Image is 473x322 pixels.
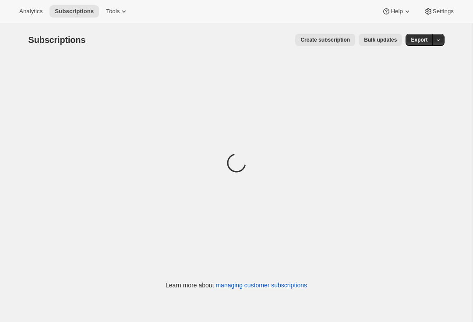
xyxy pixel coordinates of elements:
[14,5,48,18] button: Analytics
[433,8,454,15] span: Settings
[101,5,134,18] button: Tools
[166,281,307,290] p: Learn more about
[377,5,417,18] button: Help
[49,5,99,18] button: Subscriptions
[419,5,459,18] button: Settings
[364,36,397,43] span: Bulk updates
[19,8,42,15] span: Analytics
[300,36,350,43] span: Create subscription
[295,34,355,46] button: Create subscription
[28,35,86,45] span: Subscriptions
[359,34,402,46] button: Bulk updates
[215,282,307,289] a: managing customer subscriptions
[411,36,427,43] span: Export
[406,34,433,46] button: Export
[55,8,94,15] span: Subscriptions
[106,8,120,15] span: Tools
[391,8,402,15] span: Help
